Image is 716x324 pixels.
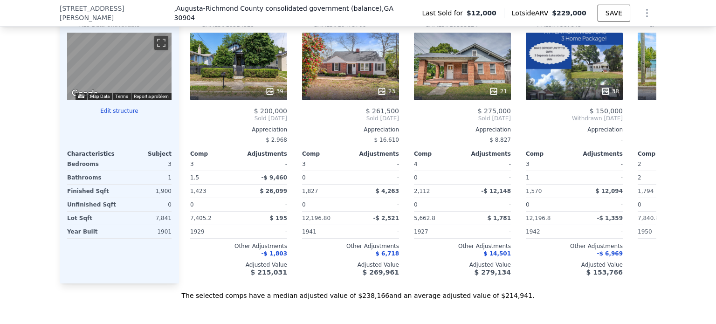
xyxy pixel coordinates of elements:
[190,161,194,167] span: 3
[638,150,686,158] div: Comp
[638,188,654,194] span: 1,794
[352,171,399,184] div: -
[302,171,349,184] div: 0
[366,107,399,115] span: $ 261,500
[121,185,172,198] div: 1,900
[190,188,206,194] span: 1,423
[190,201,194,208] span: 0
[60,283,656,300] div: The selected comps have a median adjusted value of $238,166 and an average adjusted value of $214...
[302,261,399,269] div: Adjusted Value
[265,87,283,96] div: 39
[67,107,172,115] button: Edit structure
[67,158,117,171] div: Bedrooms
[526,171,572,184] div: 1
[60,4,174,22] span: [STREET_ADDRESS][PERSON_NAME]
[352,198,399,211] div: -
[121,158,172,171] div: 3
[489,137,511,143] span: $ 8,827
[464,171,511,184] div: -
[302,242,399,250] div: Other Adjustments
[262,250,287,257] span: -$ 1,803
[190,150,239,158] div: Comp
[67,150,119,158] div: Characteristics
[260,188,287,194] span: $ 26,099
[266,137,287,143] span: $ 2,968
[464,198,511,211] div: -
[638,215,659,221] span: 7,840.8
[638,4,656,22] button: Show Options
[376,188,399,194] span: $ 4,263
[414,150,462,158] div: Comp
[374,137,399,143] span: $ 16,610
[422,8,467,18] span: Last Sold for
[601,87,619,96] div: 38
[67,198,117,211] div: Unfinished Sqft
[190,261,287,269] div: Adjusted Value
[302,161,306,167] span: 3
[512,8,552,18] span: Lotside ARV
[377,87,395,96] div: 23
[414,188,430,194] span: 2,112
[239,150,287,158] div: Adjustments
[526,242,623,250] div: Other Adjustments
[67,185,117,198] div: Finished Sqft
[576,198,623,211] div: -
[414,215,435,221] span: 5,662.8
[269,215,287,221] span: $ 195
[254,107,287,115] span: $ 200,000
[352,158,399,171] div: -
[190,215,212,221] span: 7,405.2
[576,158,623,171] div: -
[475,269,511,276] span: $ 279,134
[590,107,623,115] span: $ 150,000
[363,269,399,276] span: $ 269,961
[414,201,418,208] span: 0
[121,225,172,238] div: 1901
[190,225,237,238] div: 1929
[241,198,287,211] div: -
[489,87,507,96] div: 21
[414,161,418,167] span: 4
[67,225,117,238] div: Year Built
[574,150,623,158] div: Adjustments
[90,93,110,100] button: Map Data
[467,8,496,18] span: $12,000
[190,242,287,250] div: Other Adjustments
[526,133,623,146] div: -
[190,115,287,122] span: Sold [DATE]
[464,158,511,171] div: -
[69,88,100,100] a: Open this area in Google Maps (opens a new window)
[526,161,530,167] span: 3
[598,5,630,21] button: SAVE
[78,94,84,98] button: Keyboard shortcuts
[376,250,399,257] span: $ 6,718
[526,215,551,221] span: 12,196.8
[302,201,306,208] span: 0
[121,171,172,184] div: 1
[488,215,511,221] span: $ 1,781
[302,126,399,133] div: Appreciation
[526,115,623,122] span: Withdrawn [DATE]
[483,250,511,257] span: $ 14,501
[302,215,330,221] span: 12,196.80
[586,269,623,276] span: $ 153,766
[552,9,586,17] span: $229,000
[69,88,100,100] img: Google
[190,126,287,133] div: Appreciation
[464,225,511,238] div: -
[67,33,172,100] div: Map
[597,250,623,257] span: -$ 6,969
[526,150,574,158] div: Comp
[115,94,128,99] a: Terms (opens in new tab)
[302,225,349,238] div: 1941
[414,242,511,250] div: Other Adjustments
[174,5,393,21] span: , GA 30904
[638,201,641,208] span: 0
[134,94,169,99] a: Report a problem
[67,33,172,100] div: Street View
[638,225,684,238] div: 1950
[241,225,287,238] div: -
[638,161,641,167] span: 2
[119,150,172,158] div: Subject
[462,150,511,158] div: Adjustments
